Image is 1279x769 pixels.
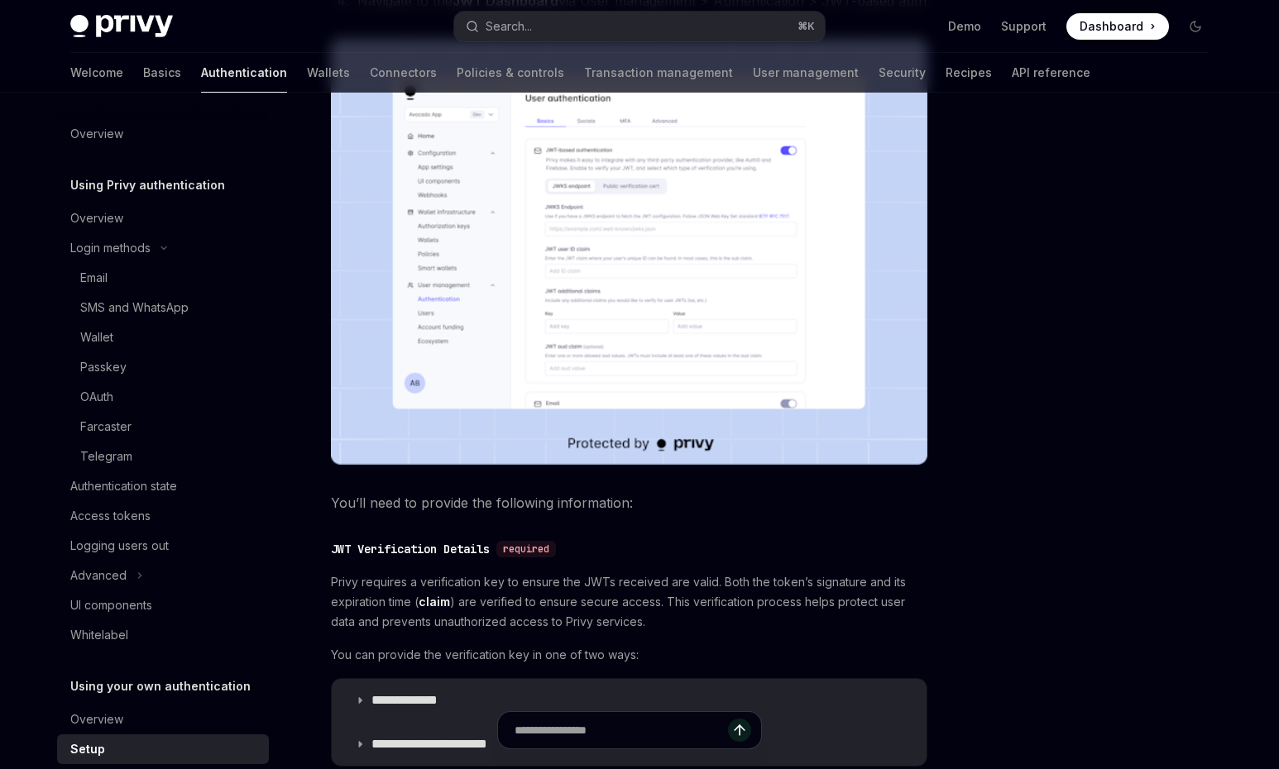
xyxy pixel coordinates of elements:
[331,572,927,632] span: Privy requires a verification key to ensure the JWTs received are valid. Both the token’s signatu...
[70,15,173,38] img: dark logo
[80,268,108,288] div: Email
[70,476,177,496] div: Authentication state
[80,447,132,466] div: Telegram
[57,382,269,412] a: OAuth
[143,53,181,93] a: Basics
[70,124,123,144] div: Overview
[57,501,269,531] a: Access tokens
[57,233,269,263] button: Login methods
[57,352,269,382] a: Passkey
[57,620,269,650] a: Whitelabel
[57,561,269,590] button: Advanced
[370,53,437,93] a: Connectors
[80,417,132,437] div: Farcaster
[201,53,287,93] a: Authentication
[57,471,269,501] a: Authentication state
[70,536,169,556] div: Logging users out
[331,39,927,465] img: JWT-based auth
[57,734,269,764] a: Setup
[419,595,450,609] a: claim
[57,293,269,322] a: SMS and WhatsApp
[331,645,927,665] span: You can provide the verification key in one of two ways:
[70,595,152,615] div: UI components
[753,53,859,93] a: User management
[1012,53,1090,93] a: API reference
[70,208,123,228] div: Overview
[57,442,269,471] a: Telegram
[57,322,269,352] a: Wallet
[57,531,269,561] a: Logging users out
[331,541,490,557] div: JWT Verification Details
[80,357,127,377] div: Passkey
[515,712,728,748] input: Ask a question...
[70,506,151,526] div: Access tokens
[70,625,128,645] div: Whitelabel
[57,203,269,233] a: Overview
[584,53,733,93] a: Transaction management
[57,119,269,149] a: Overview
[1080,18,1143,35] span: Dashboard
[57,412,269,442] a: Farcaster
[57,590,269,620] a: UI components
[70,739,105,759] div: Setup
[454,12,825,41] button: Search...⌘K
[57,705,269,734] a: Overview
[70,238,151,258] div: Login methods
[1001,18,1047,35] a: Support
[728,719,751,742] button: Send message
[946,53,992,93] a: Recipes
[70,175,225,195] h5: Using Privy authentication
[70,53,123,93] a: Welcome
[70,709,123,729] div: Overview
[70,676,251,696] h5: Using your own authentication
[1066,13,1169,40] a: Dashboard
[80,327,113,347] div: Wallet
[307,53,350,93] a: Wallets
[496,541,556,557] div: required
[331,491,927,514] span: You’ll need to provide the following information:
[798,20,815,33] span: ⌘ K
[80,387,113,407] div: OAuth
[948,18,981,35] a: Demo
[80,298,189,318] div: SMS and WhatsApp
[1182,13,1209,40] button: Toggle dark mode
[57,263,269,293] a: Email
[70,566,127,585] div: Advanced
[879,53,926,93] a: Security
[486,17,532,36] div: Search...
[457,53,564,93] a: Policies & controls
